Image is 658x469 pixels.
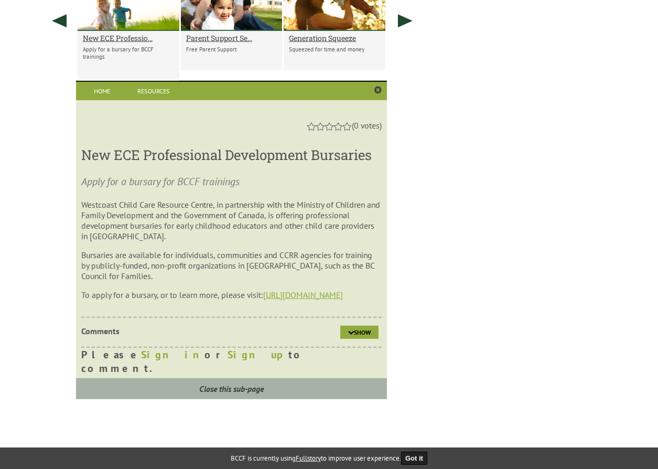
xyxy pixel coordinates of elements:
[81,174,382,189] p: Apply for a bursary for BCCF trainings
[401,452,427,465] button: Got it
[296,454,321,463] a: Fullstory
[374,86,382,94] a: Close
[81,146,382,164] h3: New ECE Professional Development Bursaries
[128,82,180,100] a: Resources
[199,383,264,394] i: Close this sub-page
[325,123,333,131] a: 3
[316,123,325,131] a: 2
[81,326,230,336] p: Comments
[263,290,343,300] a: [URL][DOMAIN_NAME]
[81,250,382,281] p: Bursaries are available for individuals, communities and CCRR agencies for training by publicly-f...
[83,33,174,43] a: New ECE Professio...
[141,348,204,361] a: Sign in
[307,123,316,131] a: 1
[340,326,379,339] a: Show
[186,33,277,43] a: Parent Support Se...
[352,120,382,131] span: (0 votes)
[186,46,277,53] p: Free Parent Support
[289,33,380,43] a: Generation Squeeze
[289,46,380,53] p: Squeezed for time and money
[228,348,288,361] a: Sign up
[76,82,128,100] a: Home
[76,378,387,399] a: Close this sub-page
[81,199,382,241] p: Westcoast Child Care Resource Centre, in partnership with the Ministry of Children and Family Dev...
[81,348,382,375] div: Please or to comment.
[354,328,371,336] span: Show
[343,123,351,131] a: 5
[83,46,174,60] p: Apply for a bursary for BCCF trainings
[81,290,382,300] p: To apply for a bursary, or to learn more, please visit:
[334,123,342,131] a: 4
